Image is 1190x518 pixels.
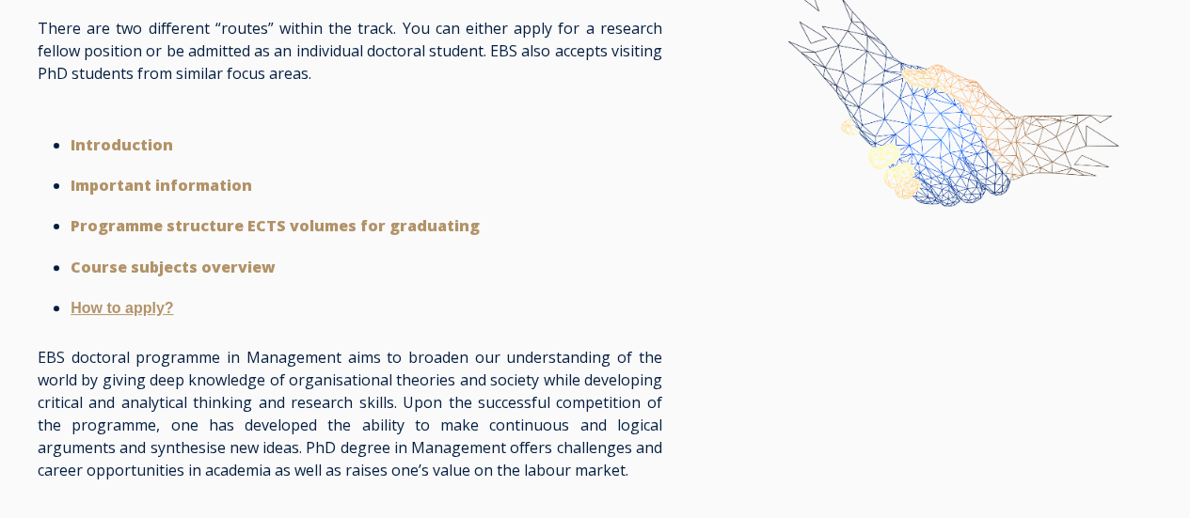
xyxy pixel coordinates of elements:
span: EBS doctoral programme in Management aims to broaden our understanding of the world by giving dee... [38,347,662,480]
a: Course subjects overview [71,257,276,277]
a: Programme structure ECTS volumes for graduating [71,215,480,236]
a: Introduction [71,134,173,155]
a: Important information [71,175,252,196]
a: How to apply? [71,300,173,316]
span: There are two different “routes” within the track. You can either apply for a research fellow pos... [38,18,662,84]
